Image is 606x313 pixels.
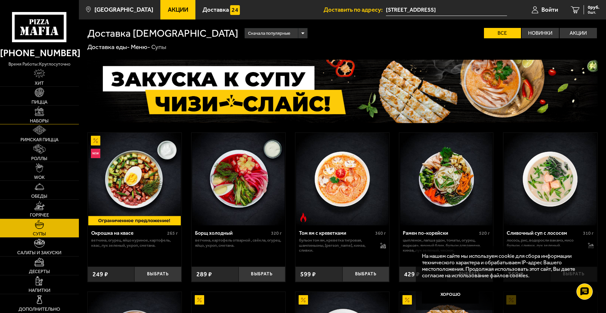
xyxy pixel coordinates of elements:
span: Доставка [203,7,229,13]
span: Десерты [29,269,50,274]
h1: Доставка [DEMOGRAPHIC_DATA] [87,28,238,38]
span: Хит [35,81,44,85]
span: Акции [168,7,188,13]
img: Острое блюдо [299,213,308,222]
a: Доставка еды- [87,43,130,51]
span: WOK [34,175,45,180]
span: 0 руб. [588,5,600,10]
a: Острое блюдоТом ям с креветками [295,133,389,225]
div: Сливочный суп с лососем [507,230,581,236]
p: бульон том ям, креветка тигровая, шампиньоны, [PERSON_NAME], кинза, сливки. [299,238,374,253]
img: Акционный [299,295,308,305]
span: Пицца [31,100,47,104]
span: Напитки [29,288,50,293]
button: Выбрать [342,267,390,282]
span: 289 ₽ [196,271,212,277]
img: Новинка [91,149,100,158]
span: 360 г [375,231,386,236]
a: АкционныйНовинкаОкрошка на квасе [88,133,181,225]
span: 599 ₽ [300,271,316,277]
span: 249 ₽ [93,271,108,277]
p: ветчина, огурец, яйцо куриное, картофель, квас, лук зеленый, укроп, сметана. [91,238,178,248]
span: [GEOGRAPHIC_DATA] [94,7,153,13]
button: Выбрать [134,267,181,282]
span: Наборы [30,119,49,123]
span: 520 г [479,231,490,236]
span: Обеды [31,194,47,198]
span: Санкт-Петербург, проспект Энергетиков, 3А [386,4,507,16]
span: Дополнительно [19,307,60,311]
button: Хорошо [422,285,479,304]
span: Римская пицца [20,137,58,142]
span: Горячее [30,213,49,217]
p: ветчина, картофель отварной , свёкла, огурец, яйцо, укроп, сметана. [195,238,282,248]
a: Меню- [131,43,150,51]
div: Супы [151,43,166,51]
img: Акционный [402,295,412,305]
img: Окрошка на квасе [88,133,181,225]
span: 429 ₽ [404,271,420,277]
p: цыпленок, лапша удон, томаты, огурец, морковь, яичный блин, бульон для рамена, кинза, лук зеленый... [403,238,490,253]
span: Супы [33,232,46,236]
span: 320 г [271,231,282,236]
span: Роллы [31,156,47,161]
img: Акционный [91,136,100,145]
p: На нашем сайте мы используем cookie для сбора информации технического характера и обрабатываем IP... [422,253,587,279]
img: Акционный [195,295,204,305]
a: Рамен по-корейски [399,133,493,225]
span: 0 шт. [588,10,600,14]
label: Новинки [522,28,559,38]
span: Войти [541,7,558,13]
label: Акции [560,28,597,38]
img: Том ям с креветками [296,133,389,225]
label: Все [484,28,521,38]
img: Сливочный суп с лососем [504,133,597,225]
img: Борщ холодный [192,133,285,225]
div: Борщ холодный [195,230,270,236]
span: Доставить по адресу: [324,7,386,13]
span: 265 г [167,231,178,236]
input: Ваш адрес доставки [386,4,507,16]
span: 310 г [583,231,594,236]
div: Рамен по-корейски [403,230,477,236]
p: лосось, рис, водоросли вакамэ, мисо бульон, сливки, лук зеленый. [507,238,581,248]
img: Рамен по-корейски [400,133,493,225]
span: Салаты и закуски [17,250,61,255]
div: Окрошка на квасе [91,230,166,236]
img: 15daf4d41897b9f0e9f617042186c801.svg [230,5,240,15]
span: Сначала популярные [248,27,290,39]
div: Том ям с креветками [299,230,374,236]
button: Выбрать [239,267,286,282]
